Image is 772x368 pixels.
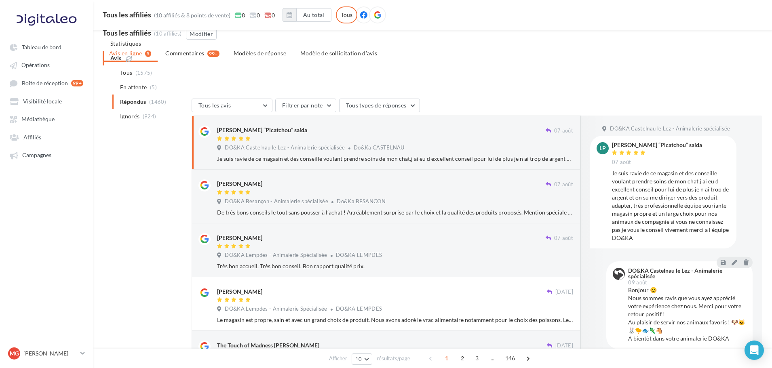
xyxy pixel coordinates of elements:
[5,57,88,72] a: Opérations
[23,134,41,141] span: Affiliés
[612,169,730,242] div: Je suis ravie de ce magasin et des conseille voulant prendre soins de mon chat,j ai eu d excellen...
[217,234,262,242] div: [PERSON_NAME]
[275,99,336,112] button: Filtrer par note
[264,11,275,19] span: 0
[21,116,55,123] span: Médiathèque
[234,50,286,57] span: Modèles de réponse
[5,94,88,108] a: Visibilité locale
[110,40,141,47] span: Statistiques
[6,346,86,361] a: MG [PERSON_NAME]
[339,99,420,112] button: Tous types de réponses
[22,152,51,159] span: Campagnes
[296,8,331,22] button: Au total
[5,147,88,162] a: Campagnes
[554,181,573,188] span: 07 août
[346,102,407,109] span: Tous types de réponses
[103,11,151,18] div: Tous les affiliés
[10,349,19,357] span: MG
[628,280,647,285] span: 09 août
[354,144,405,151] span: Do&Ka CASTELNAU
[22,80,68,86] span: Boîte de réception
[217,341,319,349] div: The Touch of Madness [PERSON_NAME]
[5,76,88,90] a: Boîte de réception 99+
[217,180,262,188] div: [PERSON_NAME]
[502,352,519,365] span: 146
[283,8,331,22] button: Au total
[225,305,327,313] span: DO&KA Lempdes - Animalerie Spécialisée
[336,252,382,258] span: DO&KA LEMPDES
[21,62,50,69] span: Opérations
[355,356,362,362] span: 10
[554,127,573,135] span: 07 août
[5,130,88,144] a: Affiliés
[486,352,499,365] span: ...
[5,111,88,126] a: Médiathèque
[554,235,573,242] span: 07 août
[300,50,378,57] span: Modèle de sollicitation d’avis
[5,40,88,54] a: Tableau de bord
[217,126,307,134] div: [PERSON_NAME] “Picatchou” saida
[555,288,573,296] span: [DATE]
[745,341,764,360] div: Open Intercom Messenger
[329,355,347,362] span: Afficher
[120,112,139,120] span: Ignorés
[225,198,328,205] span: DO&KA Besançon - Animalerie spécialisée
[610,125,730,132] span: DO&KA Castelnau le Lez - Animalerie spécialisée
[628,286,746,343] div: Bonjour 😊 Nous sommes ravis que vous ayez apprécié votre expérience chez nous. Merci pour votre r...
[207,50,219,57] div: 99+
[198,102,231,109] span: Tous les avis
[470,352,483,365] span: 3
[71,80,83,86] div: 99+
[217,316,573,324] div: Le magasin est propre, sain et avec un grand choix de produit. Nous avons adoré le vrac alimentai...
[120,69,132,77] span: Tous
[249,11,260,19] span: 0
[150,84,157,90] span: (5)
[217,155,573,163] div: Je suis ravie de ce magasin et des conseille voulant prendre soins de mon chat,j ai eu d excellen...
[337,198,386,204] span: Do&Ka BESANCON
[456,352,469,365] span: 2
[612,159,631,166] span: 07 août
[628,268,745,279] div: DO&KA Castelnau le Lez - Animalerie spécialisée
[192,99,272,112] button: Tous les avis
[225,144,345,151] span: DO&KA Castelnau le Lez - Animalerie spécialisée
[555,342,573,349] span: [DATE]
[154,11,230,19] div: (10 affiliés & 8 points de vente)
[143,113,156,120] span: (924)
[352,353,372,365] button: 10
[120,83,147,91] span: En attente
[336,305,382,312] span: DO&KA LEMPDES
[103,29,151,36] div: Tous les affiliés
[377,355,410,362] span: résultats/page
[217,288,262,296] div: [PERSON_NAME]
[186,28,217,40] button: Modifier
[23,349,77,357] p: [PERSON_NAME]
[154,30,181,38] div: (10 affiliés)
[612,142,702,148] div: [PERSON_NAME] “Picatchou” saida
[440,352,453,365] span: 1
[235,11,245,19] span: 8
[23,98,62,105] span: Visibilité locale
[599,144,606,152] span: lP
[225,252,327,259] span: DO&KA Lempdes - Animalerie Spécialisée
[336,6,357,23] div: Tous
[217,262,573,270] div: Très bon accueil. Très bon conseil. Bon rapport qualité prix.
[135,69,152,76] span: (1575)
[217,208,573,217] div: De très bons conseils le tout sans pousser à l’achat ! Agréablement surprise par le choix et la q...
[22,44,61,50] span: Tableau de bord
